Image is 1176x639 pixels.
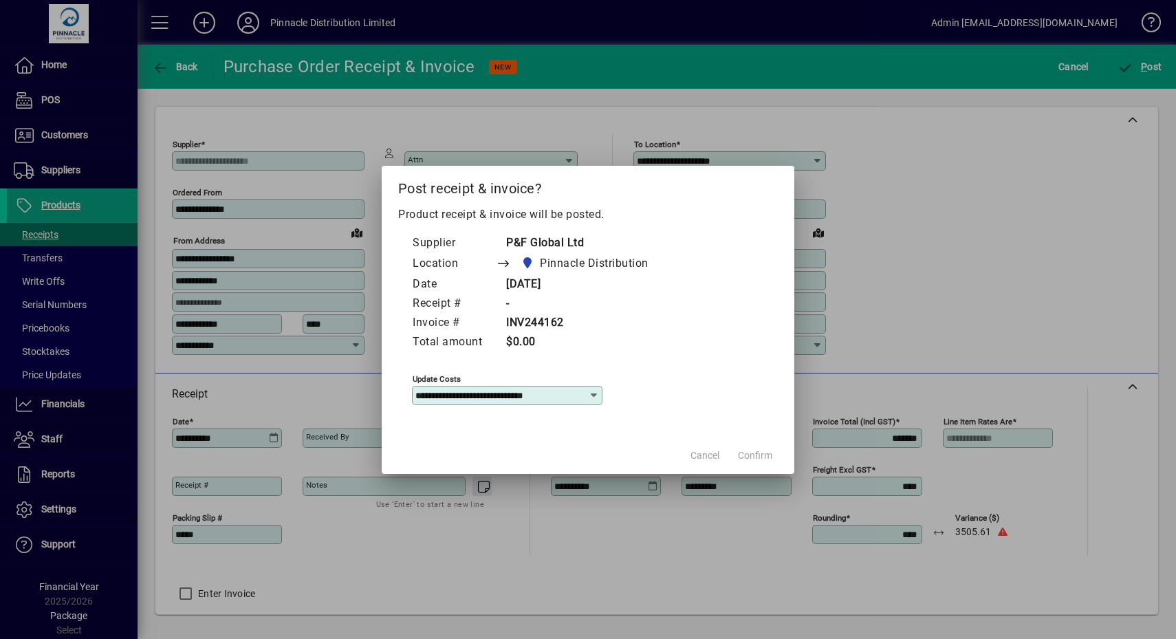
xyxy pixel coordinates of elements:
td: Supplier [412,234,496,253]
td: [DATE] [496,275,675,294]
td: Date [412,275,496,294]
td: Invoice # [412,314,496,333]
td: $0.00 [496,333,675,352]
td: Total amount [412,333,496,352]
p: Product receipt & invoice will be posted. [398,206,778,223]
span: Pinnacle Distribution [540,255,649,272]
span: Pinnacle Distribution [517,254,654,273]
td: INV244162 [496,314,675,333]
td: Receipt # [412,294,496,314]
h2: Post receipt & invoice? [382,166,794,206]
td: - [496,294,675,314]
mat-label: Update costs [413,373,461,383]
td: Location [412,253,496,275]
td: P&F Global Ltd [496,234,675,253]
